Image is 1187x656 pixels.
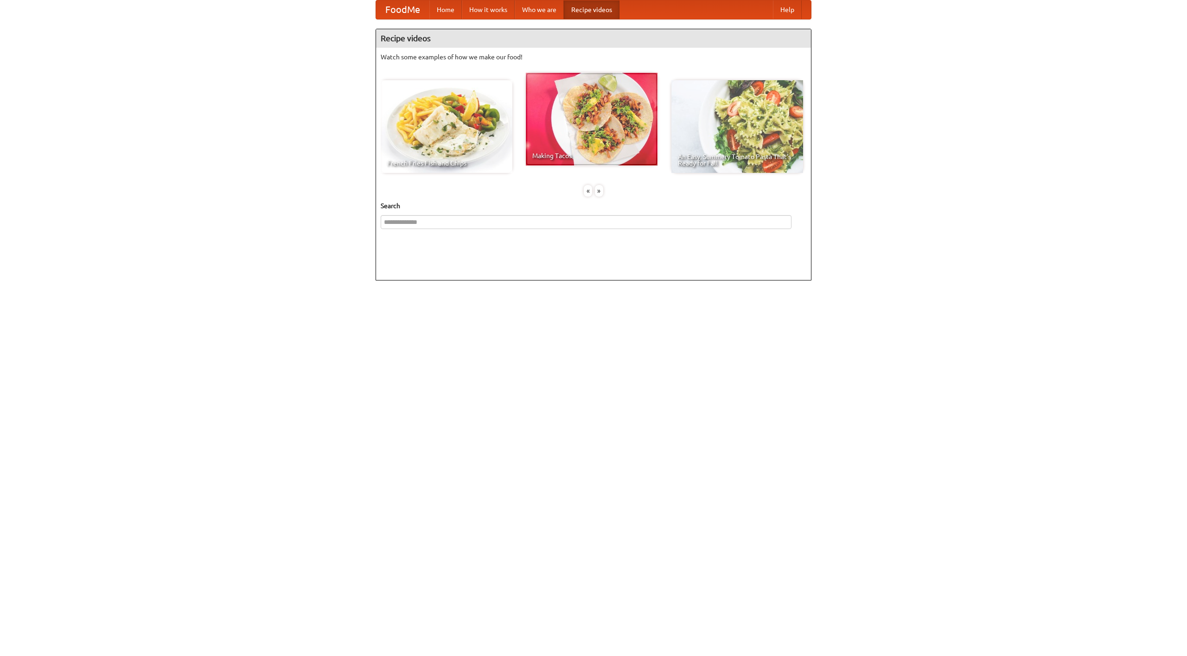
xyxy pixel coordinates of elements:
[678,153,797,166] span: An Easy, Summery Tomato Pasta That's Ready for Fall
[381,80,512,173] a: French Fries Fish and Chips
[429,0,462,19] a: Home
[526,73,657,166] a: Making Tacos
[584,185,592,197] div: «
[595,185,603,197] div: »
[773,0,802,19] a: Help
[671,80,803,173] a: An Easy, Summery Tomato Pasta That's Ready for Fall
[532,153,651,159] span: Making Tacos
[387,160,506,166] span: French Fries Fish and Chips
[462,0,515,19] a: How it works
[381,201,806,210] h5: Search
[381,52,806,62] p: Watch some examples of how we make our food!
[564,0,619,19] a: Recipe videos
[376,0,429,19] a: FoodMe
[515,0,564,19] a: Who we are
[376,29,811,48] h4: Recipe videos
